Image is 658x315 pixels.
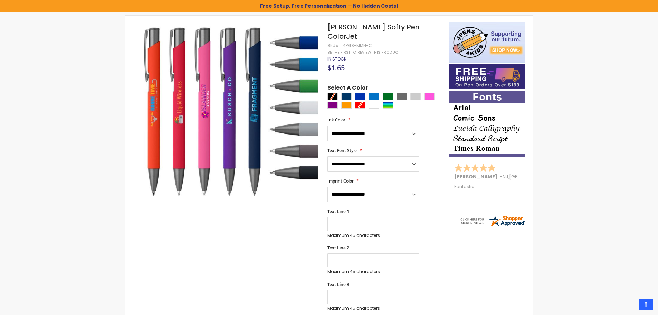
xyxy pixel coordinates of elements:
div: Grey Light [410,93,421,100]
div: Blue [355,93,365,100]
span: NJ [503,173,508,180]
p: Maximum 45 characters [327,306,419,311]
span: [PERSON_NAME] [454,173,500,180]
span: In stock [327,56,346,62]
div: Navy Blue [341,93,352,100]
span: $1.65 [327,63,345,72]
span: Text Line 3 [327,281,349,287]
p: Maximum 45 characters [327,269,419,275]
span: Select A Color [327,84,368,93]
span: - , [500,173,560,180]
span: Ink Color [327,117,345,123]
img: Free shipping on orders over $199 [449,64,525,89]
img: font-personalization-examples [449,91,525,157]
div: Assorted [383,102,393,109]
img: Crosby Softy Pen - ColorJet [139,22,318,201]
strong: SKU [327,43,340,48]
div: Purple [327,102,338,109]
span: Imprint Color [327,178,354,184]
img: 4pens 4 kids [449,22,525,63]
div: Blue Light [369,93,379,100]
img: 4pens.com widget logo [459,215,526,227]
a: 4pens.com certificate URL [459,223,526,229]
div: Grey [397,93,407,100]
div: Green [383,93,393,100]
div: Availability [327,56,346,62]
div: Pink [424,93,435,100]
div: Orange [341,102,352,109]
span: [GEOGRAPHIC_DATA] [509,173,560,180]
span: [PERSON_NAME] Softy Pen - ColorJet [327,22,425,41]
span: Text Line 1 [327,209,349,214]
a: Be the first to review this product [327,50,400,55]
div: 4PGS-MMN-C [343,43,372,48]
span: Text Font Style [327,148,357,154]
div: Fantastic [454,184,521,199]
p: Maximum 45 characters [327,233,419,238]
div: White [369,102,379,109]
span: Text Line 2 [327,245,349,251]
iframe: Google Customer Reviews [601,296,658,315]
